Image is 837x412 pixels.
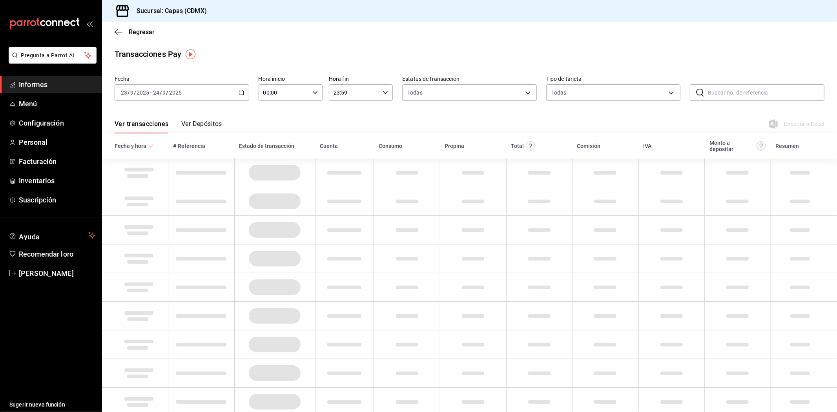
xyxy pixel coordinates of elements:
input: -- [162,89,166,96]
font: Consumo [379,143,402,149]
font: Pregunta a Parrot AI [21,52,75,58]
font: Monto a depositar [709,140,733,152]
span: Todas [407,89,423,97]
font: IVA [643,143,651,149]
label: Estatus de transacción [402,77,537,82]
font: Total [511,143,524,149]
span: - [150,89,152,96]
svg: Este monto equivale al total pagado por el comensal antes de aplicar Comisión e IVA. [526,141,535,151]
font: Configuración [19,119,64,127]
font: Comisión [577,143,601,149]
font: Informes [19,80,47,89]
font: Cuenta [320,143,338,149]
font: Ver transacciones [115,120,169,128]
font: Recomendar loro [19,250,73,258]
font: Ver Depósitos [181,120,222,128]
div: Todas [551,89,567,97]
svg: Este es el monto resultante del total pagado menos comisión e IVA. Esta será la parte que se depo... [757,141,766,151]
span: Fecha y hora [115,143,153,149]
button: Regresar [115,28,155,36]
input: -- [153,89,160,96]
font: Hora inicio [259,76,285,82]
font: Personal [19,138,47,146]
span: / [160,89,162,96]
font: Suscripción [19,196,56,204]
input: -- [120,89,128,96]
input: -- [130,89,134,96]
label: Tipo de tarjeta [546,77,681,82]
font: Ayuda [19,233,40,241]
a: Pregunta a Parrot AI [5,57,97,65]
font: Estado de transacción [239,143,294,149]
font: [PERSON_NAME] [19,269,74,277]
button: Pregunta a Parrot AI [9,47,97,64]
font: Fecha y hora [115,143,146,149]
font: Inventarios [19,177,55,185]
font: Fecha [115,76,130,82]
font: Facturación [19,157,57,166]
span: / [134,89,136,96]
font: # Referencia [173,143,205,149]
font: Transacciones Pay [115,49,181,59]
button: abrir_cajón_menú [86,20,93,27]
font: Sugerir nueva función [9,401,65,408]
input: Buscar no. de referencia [708,85,824,100]
input: ---- [169,89,182,96]
img: Tooltip marker [186,49,195,59]
font: Hora fin [329,76,349,82]
div: pestañas de navegación [115,120,222,133]
font: Regresar [129,28,155,36]
font: Resumen [775,143,799,149]
font: Menú [19,100,37,108]
span: / [128,89,130,96]
input: ---- [136,89,150,96]
span: / [166,89,169,96]
font: Sucursal: Capas (CDMX) [137,7,207,15]
font: Propina [445,143,465,149]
